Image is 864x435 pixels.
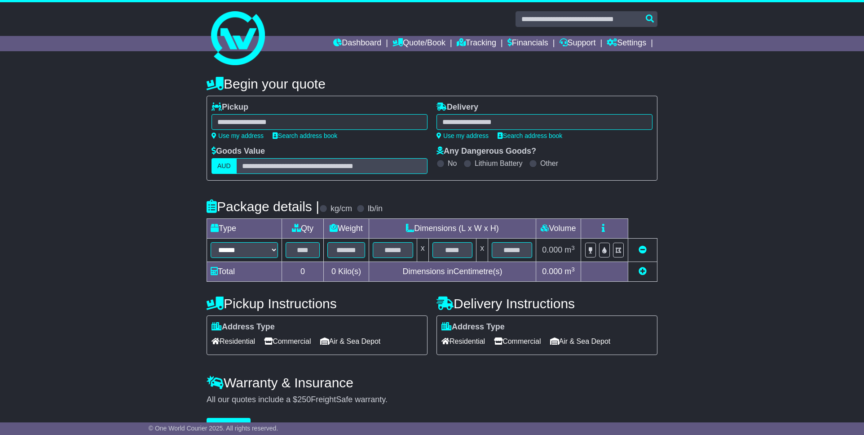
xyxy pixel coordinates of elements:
[207,395,657,405] div: All our quotes include a $ FreightSafe warranty.
[571,244,575,251] sup: 3
[507,36,548,51] a: Financials
[212,158,237,174] label: AUD
[436,102,478,112] label: Delivery
[207,418,251,434] button: Get Quotes
[494,334,541,348] span: Commercial
[324,219,369,239] td: Weight
[417,239,428,262] td: x
[212,322,275,332] label: Address Type
[324,262,369,282] td: Kilo(s)
[297,395,311,404] span: 250
[542,267,562,276] span: 0.000
[282,219,324,239] td: Qty
[207,296,428,311] h4: Pickup Instructions
[264,334,311,348] span: Commercial
[212,132,264,139] a: Use my address
[436,146,536,156] label: Any Dangerous Goods?
[369,219,536,239] td: Dimensions (L x W x H)
[498,132,562,139] a: Search address book
[571,266,575,273] sup: 3
[273,132,337,139] a: Search address book
[369,262,536,282] td: Dimensions in Centimetre(s)
[333,36,381,51] a: Dashboard
[564,267,575,276] span: m
[560,36,596,51] a: Support
[639,245,647,254] a: Remove this item
[212,102,248,112] label: Pickup
[368,204,383,214] label: lb/in
[436,296,657,311] h4: Delivery Instructions
[282,262,324,282] td: 0
[639,267,647,276] a: Add new item
[320,334,381,348] span: Air & Sea Depot
[207,76,657,91] h4: Begin your quote
[475,159,523,168] label: Lithium Battery
[540,159,558,168] label: Other
[550,334,611,348] span: Air & Sea Depot
[476,239,488,262] td: x
[207,219,282,239] td: Type
[564,245,575,254] span: m
[207,262,282,282] td: Total
[436,132,489,139] a: Use my address
[607,36,646,51] a: Settings
[542,245,562,254] span: 0.000
[331,204,352,214] label: kg/cm
[441,334,485,348] span: Residential
[392,36,445,51] a: Quote/Book
[212,334,255,348] span: Residential
[441,322,505,332] label: Address Type
[149,425,278,432] span: © One World Courier 2025. All rights reserved.
[331,267,336,276] span: 0
[207,375,657,390] h4: Warranty & Insurance
[457,36,496,51] a: Tracking
[207,199,319,214] h4: Package details |
[448,159,457,168] label: No
[212,146,265,156] label: Goods Value
[536,219,581,239] td: Volume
